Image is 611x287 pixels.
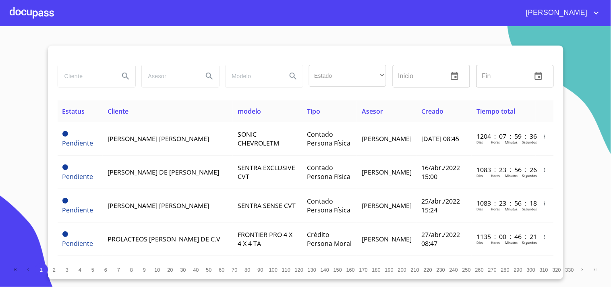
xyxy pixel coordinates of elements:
button: Search [284,67,303,86]
button: 8 [125,263,138,276]
p: Dias [476,240,483,245]
button: 150 [331,263,344,276]
button: 2 [48,263,61,276]
span: Cliente [108,107,128,116]
span: 250 [462,267,471,273]
button: 3 [61,263,74,276]
span: 260 [475,267,484,273]
p: Segundos [522,140,537,144]
button: 290 [512,263,525,276]
span: Pendiente [62,206,93,214]
span: Asesor [362,107,383,116]
span: Tipo [307,107,320,116]
button: 220 [422,263,435,276]
p: 1135 : 00 : 46 : 21 [476,232,531,241]
p: Minutos [505,173,518,178]
span: 160 [346,267,355,273]
p: Segundos [522,207,537,211]
span: [PERSON_NAME] [PERSON_NAME] [108,134,209,143]
span: 130 [308,267,316,273]
button: 240 [447,263,460,276]
div: ​ [309,65,386,87]
span: [PERSON_NAME] [362,134,412,143]
span: 120 [295,267,303,273]
p: 1083 : 23 : 56 : 18 [476,199,531,208]
button: 20 [164,263,177,276]
span: 100 [269,267,278,273]
span: 80 [244,267,250,273]
span: 60 [219,267,224,273]
button: 10 [151,263,164,276]
span: Contado Persona Física [307,163,350,181]
input: search [226,65,280,87]
span: 140 [321,267,329,273]
span: 25/abr./2022 15:24 [421,197,460,214]
span: 8 [130,267,133,273]
button: 80 [241,263,254,276]
span: Contado Persona Física [307,197,350,214]
span: SENTRA SENSE CVT [238,201,296,210]
span: Pendiente [62,164,68,170]
button: 6 [99,263,112,276]
button: 90 [254,263,267,276]
span: 7 [117,267,120,273]
span: 1 [40,267,43,273]
span: 300 [527,267,535,273]
span: Pendiente [62,172,93,181]
button: Search [200,67,219,86]
button: account of current user [520,6,601,19]
p: Dias [476,207,483,211]
button: 270 [486,263,499,276]
button: 260 [473,263,486,276]
button: 1 [35,263,48,276]
span: 290 [514,267,522,273]
span: 210 [411,267,419,273]
span: 190 [385,267,394,273]
button: 40 [190,263,203,276]
button: 330 [563,263,576,276]
button: 120 [293,263,306,276]
span: PROLACTEOS [PERSON_NAME] DE C.V [108,235,220,243]
span: Creado [421,107,443,116]
input: search [58,65,113,87]
button: 30 [177,263,190,276]
span: [PERSON_NAME] [362,201,412,210]
p: 1083 : 23 : 56 : 26 [476,165,531,174]
span: 270 [488,267,497,273]
button: Search [116,67,135,86]
button: 230 [435,263,447,276]
button: 250 [460,263,473,276]
span: Pendiente [62,239,93,248]
p: Dias [476,140,483,144]
span: [PERSON_NAME] [362,235,412,243]
button: 50 [203,263,215,276]
span: Pendiente [62,231,68,237]
span: Pendiente [62,198,68,204]
span: 320 [553,267,561,273]
p: Segundos [522,240,537,245]
span: [PERSON_NAME] [520,6,592,19]
span: modelo [238,107,261,116]
button: 160 [344,263,357,276]
p: Minutos [505,207,518,211]
p: Minutos [505,240,518,245]
p: Segundos [522,173,537,178]
span: 50 [206,267,211,273]
span: 240 [449,267,458,273]
span: Pendiente [62,131,68,137]
span: 220 [424,267,432,273]
span: 200 [398,267,406,273]
button: 70 [228,263,241,276]
span: 5 [91,267,94,273]
span: [PERSON_NAME] [362,168,412,177]
button: 310 [538,263,551,276]
button: 5 [87,263,99,276]
span: 330 [565,267,574,273]
span: [PERSON_NAME] DE [PERSON_NAME] [108,168,219,177]
button: 60 [215,263,228,276]
span: 310 [540,267,548,273]
button: 130 [306,263,319,276]
span: 16/abr./2022 15:00 [421,163,460,181]
span: 30 [180,267,186,273]
button: 170 [357,263,370,276]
